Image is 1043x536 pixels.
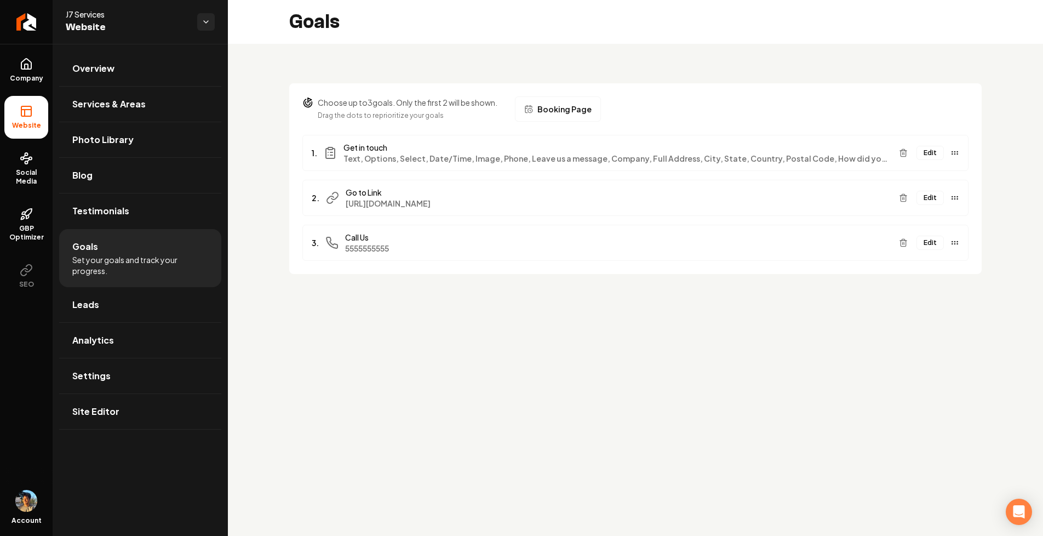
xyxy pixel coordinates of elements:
span: 2. [312,192,319,203]
span: Account [12,516,42,525]
span: Photo Library [72,133,134,146]
span: Goals [72,240,98,253]
a: Site Editor [59,394,221,429]
a: Analytics [59,323,221,358]
img: Aditya Nair [15,490,37,512]
span: Leads [72,298,99,311]
li: 1.Get in touchText, Options, Select, Date/Time, Image, Phone, Leave us a message, Company, Full A... [302,135,969,171]
a: Leads [59,287,221,322]
span: [URL][DOMAIN_NAME] [346,198,890,209]
span: Company [5,74,48,83]
button: Edit [916,191,944,205]
span: SEO [15,280,38,289]
span: Text, Options, Select, Date/Time, Image, Phone, Leave us a message, Company, Full Address, City, ... [343,153,890,164]
li: 2.Go to Link[URL][DOMAIN_NAME]Edit [302,180,969,216]
span: Site Editor [72,405,119,418]
p: Drag the dots to reprioritize your goals [318,110,497,121]
span: GBP Optimizer [4,224,48,242]
a: Settings [59,358,221,394]
button: Open user button [15,490,37,512]
div: Open Intercom Messenger [1006,499,1032,525]
span: Set your goals and track your progress. [72,254,208,276]
span: Services & Areas [72,98,146,111]
button: SEO [4,255,48,298]
a: Blog [59,158,221,193]
span: Settings [72,369,111,383]
span: 3. [312,237,319,248]
span: Testimonials [72,204,129,218]
span: J7 Services [66,9,188,20]
span: Call Us [345,232,890,243]
button: Edit [916,236,944,250]
span: Blog [72,169,93,182]
a: Services & Areas [59,87,221,122]
p: Choose up to 3 goals. Only the first 2 will be shown. [318,97,497,108]
a: GBP Optimizer [4,199,48,250]
span: Website [66,20,188,35]
li: 3.Call Us5555555555Edit [302,225,969,261]
span: Analytics [72,334,114,347]
span: 5555555555 [345,243,890,254]
span: Get in touch [343,142,890,153]
a: Testimonials [59,193,221,229]
span: Go to Link [346,187,890,198]
span: Website [8,121,45,130]
a: Social Media [4,143,48,195]
button: Edit [916,146,944,160]
a: Photo Library [59,122,221,157]
img: Rebolt Logo [16,13,37,31]
span: Overview [72,62,114,75]
a: Overview [59,51,221,86]
span: 1. [312,147,317,158]
button: Booking Page [515,96,601,122]
span: Social Media [4,168,48,186]
span: Booking Page [537,104,592,115]
a: Company [4,49,48,92]
h2: Goals [289,11,340,33]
